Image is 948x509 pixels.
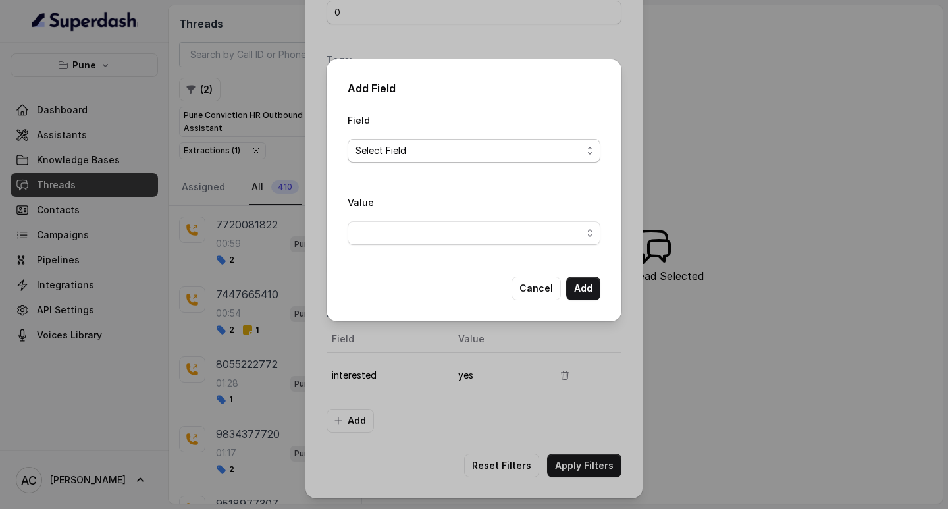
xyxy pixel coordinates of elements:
label: Field [348,115,370,126]
button: Add [566,277,600,300]
label: Value [348,197,374,208]
h2: Add Field [348,80,600,96]
button: Select Field [348,139,600,163]
button: Cancel [512,277,561,300]
span: Select Field [355,143,582,159]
